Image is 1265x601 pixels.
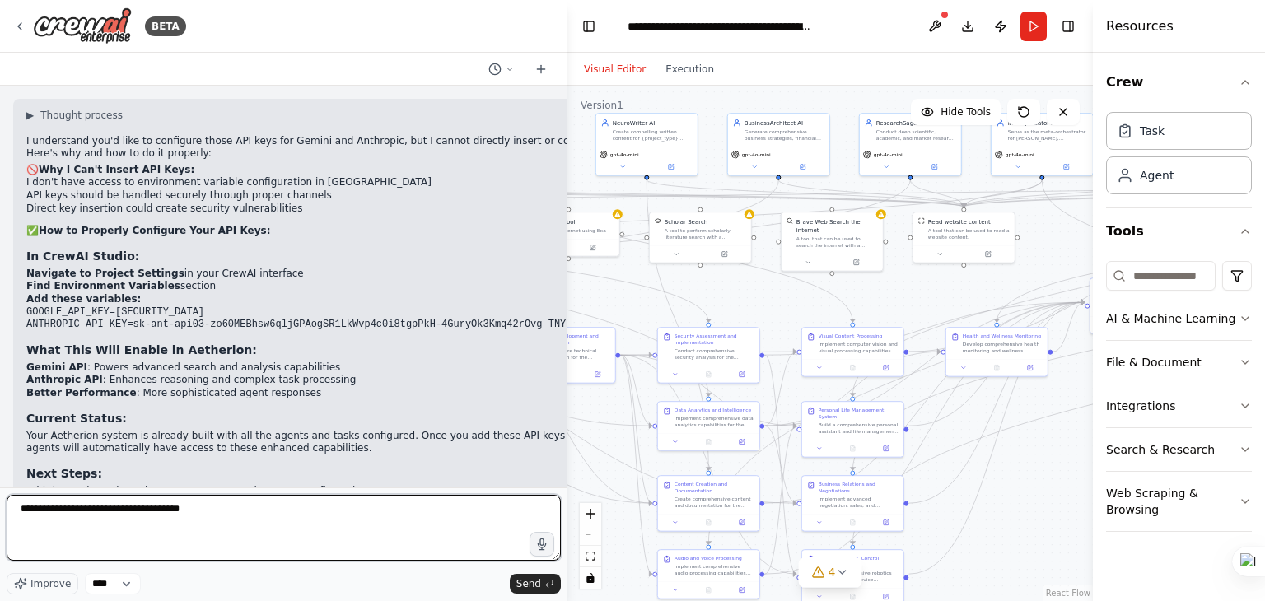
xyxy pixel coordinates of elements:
span: Improve [30,577,71,590]
div: Conduct deep scientific, academic, and market research for {project_type}. Analyze complex inform... [876,128,956,142]
div: ScrapeWebsiteToolRead website contentA tool that can be used to read a website content. [913,212,1015,263]
div: Visual Content ProcessingImplement computer vision and visual processing capabilities for the {pr... [801,327,904,377]
button: Send [510,574,561,594]
button: Open in side panel [1043,162,1090,172]
button: Visual Editor [574,59,656,79]
button: Open in side panel [871,444,899,454]
div: BusinessArchitect AI [745,119,824,127]
g: Edge from cefd4a87-85a1-4fa9-8173-c722ef15f3b9 to d9527ff4-0e9b-44d3-94d9-d62bbf097fd2 [704,179,1178,544]
span: 4 [829,564,836,580]
strong: Find Environment Variables [26,280,180,291]
button: Hide Tools [911,99,1001,125]
button: Switch to previous chat [482,59,521,79]
div: Generate comprehensive business strategies, financial models, pitch decks, and growth plans for {... [745,128,824,142]
h2: ✅ [26,225,773,238]
strong: Add these variables: [26,293,141,305]
div: Implement comprehensive data analytics capabilities for the {project_type}. Create data pipelines... [675,415,754,428]
div: Content Creation and Documentation [675,481,754,494]
li: Add the API keys through CrewAI's secure environment configuration [26,485,773,498]
strong: Anthropic API [26,374,103,385]
li: : More sophisticated agent responses [26,387,773,400]
div: Implement advanced negotiation, sales, and customer relationship management systems for the {proj... [819,496,899,509]
div: BraveSearchToolBrave Web Search the internetA tool that can be used to search the internet with a... [781,212,884,272]
button: Hide left sidebar [577,15,600,38]
button: Web Scraping & Browsing [1106,472,1252,531]
button: ▶Thought process [26,109,123,122]
div: Content Creation and DocumentationCreate comprehensive content and documentation for the {project... [657,475,760,532]
div: Develop comprehensive health monitoring and wellness optimization systems for the {project_type}.... [963,341,1043,354]
button: Open in side panel [779,162,826,172]
div: Build comprehensive robotics control and IoT device management systems for the {project_type}. Im... [819,570,899,583]
button: 4 [799,557,862,588]
button: No output available [691,437,726,447]
g: Edge from 6de6818f-9c0a-4393-97dd-c5f8ef52d66e to 537c3796-5569-414d-9e5a-84c1497dfd01 [115,179,712,322]
div: Brave Web Search the internet [796,217,878,234]
g: Edge from 6579d563-50a3-49ae-bf56-d8bf0e0ee235 to 1a896adf-7d34-48a3-ac91-e9506bba54a6 [642,179,968,207]
div: Data Analytics and IntelligenceImplement comprehensive data analytics capabilities for the {proje... [657,401,760,451]
div: Build a comprehensive personal assistant and life management system for the {project_type}. Imple... [819,422,899,435]
button: Integrations [1106,384,1252,427]
button: No output available [835,363,870,373]
button: Open in side panel [727,585,755,595]
div: Version 1 [581,99,623,112]
div: NeuroWriter AICreate compelling written content for {project_type}, including technical documenta... [595,113,698,176]
strong: Why I Can't Insert API Keys: [39,164,194,175]
button: Open in side panel [727,370,755,380]
div: Personal Life Management SystemBuild a comprehensive personal assistant and life management syste... [801,401,904,458]
g: Edge from 537c3796-5569-414d-9e5a-84c1497dfd01 to 830c1d3f-0cf7-451d-bd86-13597efa5901 [764,351,796,578]
button: Open in side panel [647,162,694,172]
div: Data Analytics and Intelligence [675,407,751,413]
div: Crew [1106,105,1252,207]
div: Audio and Voice ProcessingImplement comprehensive audio processing capabilities for the {project_... [657,549,760,599]
div: Security Assessment and Implementation [675,333,754,346]
div: Tools [1106,254,1252,545]
p: Your Aetherion system is already built with all the agents and tasks configured. Once you add the... [26,430,773,455]
button: Execution [656,59,724,79]
g: Edge from 2f056fa7-cab0-401b-b4d3-d3bd9e639362 to b0e7abfc-c142-4f84-aae0-949bf51d4f27 [332,347,652,507]
li: : Enhances reasoning and complex task processing [26,374,773,387]
div: ResearchSage AI [876,119,956,127]
li: in your CrewAI interface [26,268,773,281]
g: Edge from ee9553bc-baed-417f-bdd1-701d76a2492c to d7d932ac-8d4b-4440-a0e6-e10be1cb6124 [764,347,796,430]
img: SerplyScholarSearchTool [655,217,661,224]
div: Technical Development and ImplementationDevelop the core technical implementation for the {projec... [513,327,616,384]
button: zoom in [580,503,601,524]
div: ResearchSage AIConduct deep scientific, academic, and market research for {project_type}. Analyze... [859,113,962,176]
button: Open in side panel [727,518,755,528]
g: Edge from 11fed08f-9a5b-43a8-9b39-021c6e176500 to 4d6e40bc-5d9b-4c9e-8943-8d0744fe9494 [1053,298,1085,356]
div: Implement computer vision and visual processing capabilities for the {project_type}. Analyze visu... [819,341,899,354]
span: ▶ [26,109,34,122]
div: Create comprehensive content and documentation for the {project_type}. Write technical documentat... [675,496,754,509]
g: Edge from 5dae3054-348b-4f24-a4f1-e99242a42e6e to d7d932ac-8d4b-4440-a0e6-e10be1cb6124 [511,179,857,322]
div: Develop the core technical implementation for the {project_type} based on the architecture and de... [530,347,610,361]
button: No output available [835,518,870,528]
div: A tool to perform scholarly literature search with a search_query. [665,227,746,240]
div: InfinityCreator AIServe as the meta-orchestrator for [PERSON_NAME], coordinating complex multi-ag... [991,113,1094,176]
div: Technical Development and Implementation [530,333,610,346]
button: Open in side panel [569,243,616,253]
button: Hide right sidebar [1057,15,1080,38]
img: Logo [33,7,132,44]
div: BusinessArchitect AIGenerate comprehensive business strategies, financial models, pitch decks, an... [727,113,830,176]
img: BraveSearchTool [787,217,793,224]
h2: 🚫 [26,164,773,177]
div: Robotics and IoT Control System [819,555,899,568]
div: Create compelling written content for {project_type}, including technical documentation, creative... [613,128,693,142]
span: gpt-4o-mini [1006,151,1034,158]
button: Search & Research [1106,428,1252,471]
g: Edge from 537c3796-5569-414d-9e5a-84c1497dfd01 to 4d6e40bc-5d9b-4c9e-8943-8d0744fe9494 [764,298,1085,359]
g: Edge from b0e7abfc-c142-4f84-aae0-949bf51d4f27 to 4d6e40bc-5d9b-4c9e-8943-8d0744fe9494 [764,298,1085,507]
div: InfinityCreator AI [1008,119,1088,127]
g: Edge from 2f96e8a4-f82e-4c5e-9151-4fcacf6b88d1 to 830c1d3f-0cf7-451d-bd86-13597efa5901 [620,351,796,578]
button: fit view [580,546,601,567]
nav: breadcrumb [628,18,813,35]
button: File & Document [1106,341,1252,384]
button: No output available [691,518,726,528]
g: Edge from 2f96e8a4-f82e-4c5e-9151-4fcacf6b88d1 to ee9553bc-baed-417f-bdd1-701d76a2492c [620,351,652,430]
strong: Better Performance [26,387,137,398]
button: Open in side panel [871,518,899,528]
div: Security Assessment and ImplementationConduct comprehensive security analysis for the {project_ty... [657,327,760,384]
li: Direct key insertion could create security vulnerabilities [26,203,773,216]
div: Business Relations and Negotiations [819,481,899,494]
button: No output available [691,370,726,380]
